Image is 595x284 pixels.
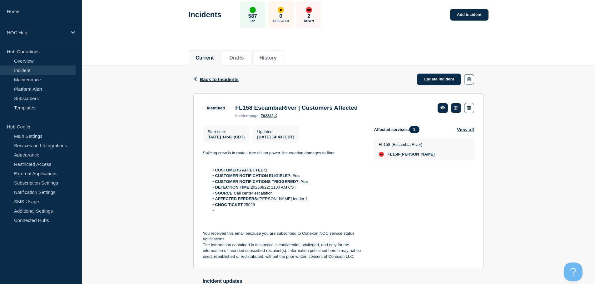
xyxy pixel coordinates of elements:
[209,190,364,196] li: Call center escalation
[450,9,488,21] a: Add incident
[261,114,277,118] a: 702233
[388,152,435,157] span: FL158-[PERSON_NAME]
[564,262,583,281] iframe: Help Scout Beacon - Open
[374,126,423,133] span: Affected services:
[257,134,294,139] div: [DATE] 14:43 (CDT)
[248,13,257,19] p: 587
[189,10,221,19] h1: Incidents
[250,19,255,23] p: Up
[235,104,358,111] h3: FL158 EscambiaRiver | Customers Affected
[200,77,239,82] span: Back to Incidents
[235,114,250,118] span: incident
[260,55,277,61] button: History
[306,7,312,13] div: down
[209,167,364,173] li: 3
[208,129,245,134] p: Start time :
[409,126,419,133] span: 1
[278,7,284,13] div: affected
[229,55,244,61] button: Drafts
[379,152,384,157] div: down
[235,114,258,118] p: page
[203,150,364,156] p: Splicing crew is in route - tree fell on power line creating damages to fiber
[215,185,251,190] strong: DETECTION TIME:
[307,13,310,19] p: 2
[250,7,256,13] div: up
[209,185,364,190] li: 20250822; 1130 AM CST
[203,104,229,112] span: Identified
[215,179,308,184] strong: CUSTOMER NOTIFICATIONS TRIGGERED?: Yes
[215,168,265,172] strong: CUSTOMERS AFFECTED:
[272,19,289,23] p: Affected
[203,242,364,259] p: The information contained in this notice is confidential, privileged, and only for the informatio...
[417,74,461,85] a: Update incident
[208,135,245,139] span: [DATE] 14:43 (CDT)
[215,191,234,195] strong: SOURCE:
[203,231,364,242] p: You received this email because you are subscribed to Conexon NOC service status notifications.
[209,196,364,202] li: [PERSON_NAME] feeder 1
[279,13,282,19] p: 0
[215,196,259,201] strong: AFFECTED FEEDERS:
[257,129,294,134] p: Updated :
[304,19,314,23] p: Down
[193,77,239,82] button: Back to Incidents
[209,202,364,208] li: 25029
[379,142,435,147] p: FL158 (Escambia River)
[196,55,214,61] button: Current
[457,126,474,133] button: View all
[7,30,67,35] p: NOC Hub
[203,278,484,284] h2: Incident updates
[215,173,300,178] strong: CUSTOMER NOTIFICATION ELIGIBLE?: Yes
[215,202,244,207] strong: CNOC TICKET:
